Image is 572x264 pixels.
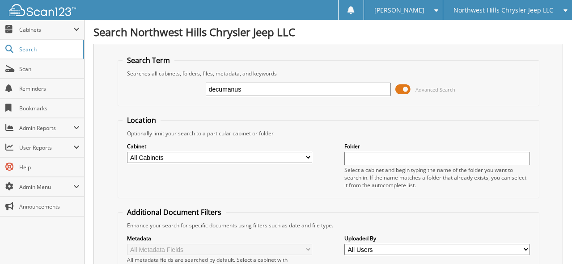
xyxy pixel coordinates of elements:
[19,163,80,171] span: Help
[127,235,312,242] label: Metadata
[93,25,563,39] h1: Search Northwest Hills Chrysler Jeep LLC
[374,8,424,13] span: [PERSON_NAME]
[415,86,455,93] span: Advanced Search
[123,55,174,65] legend: Search Term
[19,46,78,53] span: Search
[123,222,534,229] div: Enhance your search for specific documents using filters such as date and file type.
[19,203,80,210] span: Announcements
[123,115,161,125] legend: Location
[453,8,553,13] span: Northwest Hills Chrysler Jeep LLC
[19,144,73,151] span: User Reports
[19,105,80,112] span: Bookmarks
[123,207,226,217] legend: Additional Document Filters
[123,70,534,77] div: Searches all cabinets, folders, files, metadata, and keywords
[123,130,534,137] div: Optionally limit your search to a particular cabinet or folder
[19,85,80,92] span: Reminders
[127,142,312,150] label: Cabinet
[344,235,530,242] label: Uploaded By
[19,65,80,73] span: Scan
[344,166,530,189] div: Select a cabinet and begin typing the name of the folder you want to search in. If the name match...
[19,183,73,191] span: Admin Menu
[19,124,73,132] span: Admin Reports
[344,142,530,150] label: Folder
[19,26,73,34] span: Cabinets
[9,4,76,16] img: scan123-logo-white.svg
